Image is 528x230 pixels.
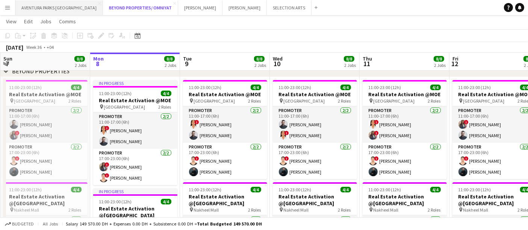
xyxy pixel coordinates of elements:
app-card-role: Promoter2/217:00-23:00 (6h)![PERSON_NAME][PERSON_NAME] [183,143,267,179]
div: [DATE] [6,44,23,51]
span: 11:00-23:00 (12h) [189,187,222,192]
span: Thu [363,55,372,62]
span: 11:00-23:00 (12h) [369,85,401,90]
span: 8/8 [164,56,175,62]
span: [GEOGRAPHIC_DATA] [284,98,325,104]
span: ! [15,131,20,135]
span: ! [374,131,379,135]
span: 4/4 [161,91,171,96]
span: 11:00-23:00 (12h) [458,187,491,192]
app-card-role: Promoter2/217:00-23:00 (6h)![PERSON_NAME]![PERSON_NAME] [93,149,177,185]
button: AVENTURA PARKS [GEOGRAPHIC_DATA] [15,0,103,15]
h3: Real Estate Activation @[GEOGRAPHIC_DATA] [93,205,177,219]
div: 2 Jobs [434,62,446,68]
span: Sun [3,55,12,62]
h3: Real Estate Activation @MOE [183,91,267,98]
span: 2 Roles [69,98,82,104]
h3: Real Estate Activation @[GEOGRAPHIC_DATA] [3,193,88,207]
span: 2 Roles [248,98,261,104]
span: 11 [362,59,372,68]
span: ! [284,156,289,161]
span: 8/8 [74,56,85,62]
span: 2 Roles [428,98,441,104]
span: 2 Roles [338,207,351,213]
button: SELECTION ARTS [267,0,312,15]
app-card-role: Promoter2/211:00-17:00 (6h)[PERSON_NAME]![PERSON_NAME] [273,106,357,143]
span: Fri [452,55,458,62]
div: 11:00-23:00 (12h)4/4Real Estate Activation @MOE [GEOGRAPHIC_DATA]2 RolesPromoter2/211:00-17:00 (6... [183,80,267,179]
span: View [6,18,17,25]
span: 4/4 [430,187,441,192]
span: 4/4 [251,187,261,192]
div: Salary 149 570.00 DH + Expenses 0.00 DH + Subsistence 0.00 DH = [66,221,262,227]
span: 2 Roles [428,207,441,213]
span: ! [105,173,109,178]
span: 11:00-23:00 (12h) [369,187,401,192]
div: 2 Jobs [344,62,356,68]
div: 2 Jobs [165,62,176,68]
span: Edit [24,18,33,25]
div: In progress [93,80,177,86]
span: 11:00-23:00 (12h) [99,91,132,96]
span: 2 Roles [69,207,82,213]
span: All jobs [41,221,59,227]
span: Week 36 [25,44,44,50]
span: ! [374,120,379,124]
span: 12 [451,59,458,68]
span: 4/4 [430,85,441,90]
span: Budgeted [12,221,34,227]
app-job-card: 11:00-23:00 (12h)4/4Real Estate Activation @MOE [GEOGRAPHIC_DATA]2 RolesPromoter2/211:00-17:00 (6... [363,80,447,179]
h3: Real Estate Activation @[GEOGRAPHIC_DATA] [183,193,267,207]
span: 4/4 [251,85,261,90]
span: 4/4 [340,85,351,90]
a: View [3,17,20,26]
span: 11:00-23:00 (12h) [279,187,312,192]
span: 11:00-23:00 (12h) [458,85,491,90]
div: 2 Jobs [254,62,266,68]
app-job-card: 11:00-23:00 (12h)4/4Real Estate Activation @MOE [GEOGRAPHIC_DATA]2 RolesPromoter2/211:00-17:00 (6... [3,80,88,179]
span: Nakheel Mall [14,207,39,213]
span: 2 Roles [338,98,351,104]
span: Nakheel Mall [284,207,309,213]
span: 10 [272,59,283,68]
span: Nakheel Mall [463,207,489,213]
app-card-role: Promoter2/211:00-17:00 (6h)![PERSON_NAME][PERSON_NAME] [183,106,267,143]
a: Edit [21,17,36,26]
span: ! [284,131,289,135]
app-card-role: Promoter2/217:00-23:00 (6h)![PERSON_NAME][PERSON_NAME] [3,143,88,179]
span: 11:00-23:00 (12h) [9,85,42,90]
span: 11:00-23:00 (12h) [279,85,312,90]
h3: Real Estate Activation @MOE [3,91,88,98]
h3: Real Estate Activation @MOE [363,91,447,98]
span: ! [464,156,469,161]
span: ! [374,156,379,161]
h3: Real Estate Activation @MOE [93,97,177,104]
span: Total Budgeted 149 570.00 DH [197,221,262,227]
h3: Real Estate Activation @[GEOGRAPHIC_DATA] [363,193,447,207]
span: Wed [273,55,283,62]
div: 2 Jobs [75,62,86,68]
span: 8/8 [434,56,444,62]
span: ! [195,156,199,161]
a: Comms [56,17,79,26]
span: 4/4 [340,187,351,192]
span: ! [105,126,109,130]
span: Tue [183,55,192,62]
app-card-role: Promoter2/211:00-17:00 (6h)[PERSON_NAME]![PERSON_NAME] [3,106,88,143]
span: [GEOGRAPHIC_DATA] [104,104,145,110]
app-job-card: In progress11:00-23:00 (12h)4/4Real Estate Activation @MOE [GEOGRAPHIC_DATA]2 RolesPromoter2/211:... [93,80,177,185]
span: ! [195,120,199,124]
a: Jobs [37,17,54,26]
span: 7 [2,59,12,68]
span: 4/4 [71,85,82,90]
span: Mon [93,55,104,62]
span: 8 [92,59,104,68]
span: 4/4 [161,199,171,204]
span: ! [464,120,469,124]
span: 8/8 [344,56,354,62]
span: 4/4 [71,187,82,192]
span: 2 Roles [159,104,171,110]
app-job-card: 11:00-23:00 (12h)4/4Real Estate Activation @MOE [GEOGRAPHIC_DATA]2 RolesPromoter2/211:00-17:00 (6... [273,80,357,179]
span: 11:00-23:00 (12h) [99,199,132,204]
